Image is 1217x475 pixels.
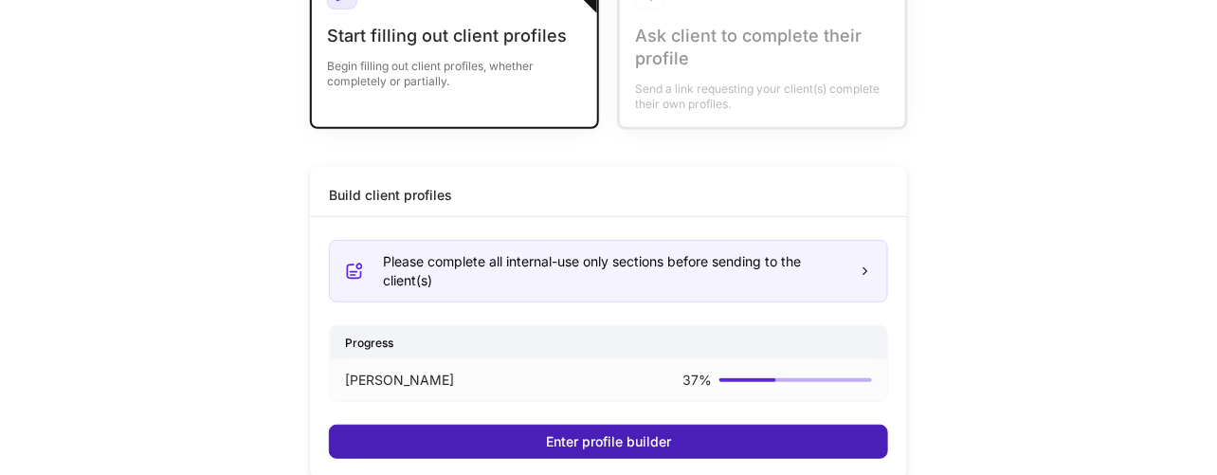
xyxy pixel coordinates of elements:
[383,252,844,290] div: Please complete all internal-use only sections before sending to the client(s)
[327,25,582,47] div: Start filling out client profiles
[329,425,888,459] button: Enter profile builder
[327,47,582,89] div: Begin filling out client profiles, whether completely or partially.
[330,326,887,359] div: Progress
[329,186,452,205] div: Build client profiles
[546,435,671,448] div: Enter profile builder
[345,371,454,390] p: [PERSON_NAME]
[682,371,712,390] p: 37 %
